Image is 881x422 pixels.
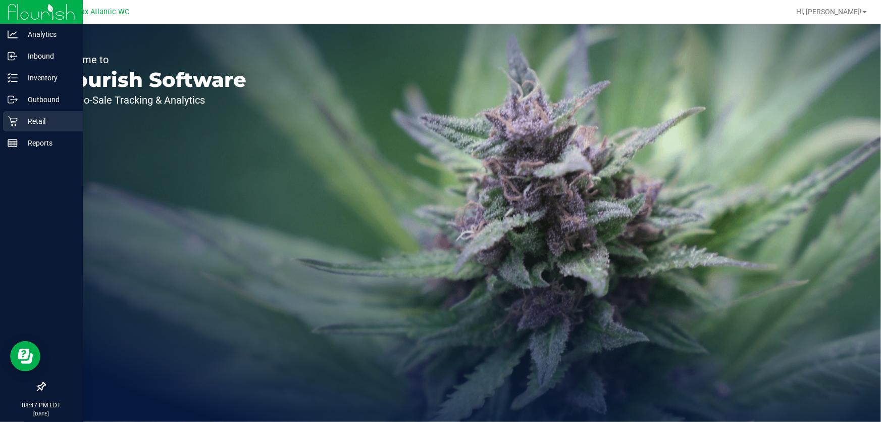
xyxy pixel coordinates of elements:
p: Retail [18,115,78,127]
iframe: Resource center [10,341,40,371]
inline-svg: Reports [8,138,18,148]
p: [DATE] [5,410,78,417]
p: Flourish Software [55,70,246,90]
p: Inventory [18,72,78,84]
inline-svg: Retail [8,116,18,126]
p: Reports [18,137,78,149]
p: Outbound [18,93,78,106]
inline-svg: Analytics [8,29,18,39]
inline-svg: Inbound [8,51,18,61]
span: Jax Atlantic WC [77,8,129,16]
p: Analytics [18,28,78,40]
p: 08:47 PM EDT [5,401,78,410]
inline-svg: Outbound [8,95,18,105]
p: Welcome to [55,55,246,65]
p: Seed-to-Sale Tracking & Analytics [55,95,246,105]
inline-svg: Inventory [8,73,18,83]
p: Inbound [18,50,78,62]
span: Hi, [PERSON_NAME]! [796,8,862,16]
